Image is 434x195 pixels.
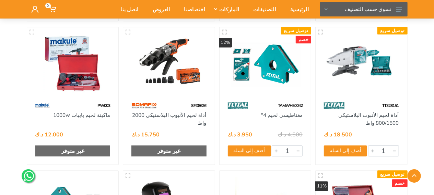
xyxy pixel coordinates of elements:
[339,112,399,126] a: أداة لحيم الأنبوب البلاستيكي 800/1500 واط
[97,103,110,108] span: PW003
[320,2,408,16] button: تسوق حسب التصنيف
[383,103,399,108] span: TT328151
[315,181,328,191] div: 11%
[131,145,207,156] div: غير متوفر
[228,145,271,156] button: أضف إلى السلة
[228,132,253,137] div: 3.950 د.ك
[296,36,311,43] div: خصم
[377,27,408,34] div: توصيل سريع
[175,2,210,16] div: اختصاصنا
[219,38,232,47] div: 12%
[132,112,207,126] a: أداة لحيم الأنبوب البلاستيكي 2000 واط
[261,112,303,118] a: مغناطيسي لحيم 4"
[278,103,303,108] span: TAMWH50042
[281,2,314,16] div: الرئيسية
[35,99,50,111] img: 59.webp
[45,3,51,8] span: 0
[35,132,63,137] div: 12.000 د.ك
[35,145,110,156] div: غير متوفر
[281,27,311,34] div: توصيل سريع
[131,99,157,111] img: 60.webp
[324,145,367,156] button: أضف إلى السلة
[244,2,281,16] div: التصنيفات
[129,33,209,93] img: Royal Tools - أداة لحيم الأنبوب البلاستيكي 2000 واط
[210,2,244,16] div: الماركات
[324,99,344,111] img: 86.webp
[278,132,303,137] div: 4.500 د.ك
[324,132,352,137] div: 18.500 د.ك
[226,33,305,93] img: Royal Tools - مغناطيسي لحيم 4
[143,2,175,16] div: العروض
[392,179,408,187] div: خصم
[33,33,113,93] img: Royal Tools - ماكينة لحيم بايبات 1000w
[191,103,207,108] span: SFX8626
[131,132,160,137] div: 15.750 د.ك
[111,2,143,16] div: اتصل بنا
[53,112,110,118] a: ماكينة لحيم بايبات 1000w
[228,99,248,111] img: 86.webp
[322,33,401,93] img: Royal Tools - أداة لحيم الأنبوب البلاستيكي 800/1500 واط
